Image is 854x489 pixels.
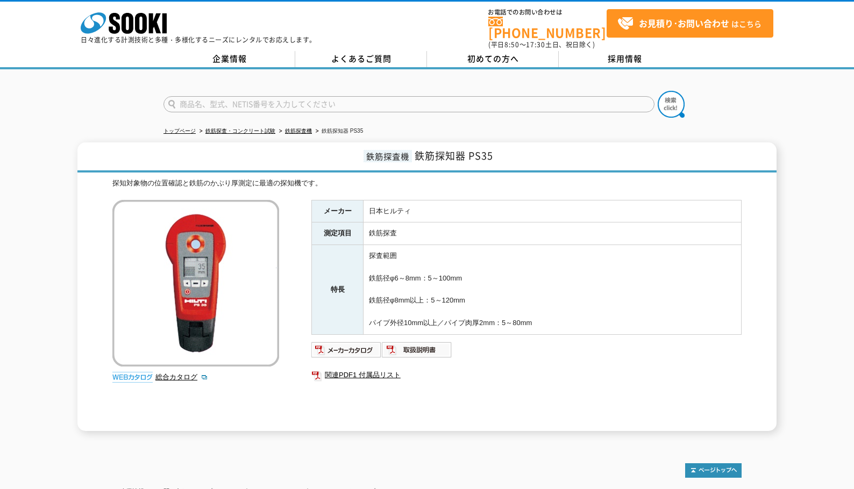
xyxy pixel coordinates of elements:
[163,128,196,134] a: トップページ
[658,91,685,118] img: btn_search.png
[382,348,452,356] a: 取扱説明書
[285,128,312,134] a: 鉄筋探査機
[607,9,773,38] a: お見積り･お問い合わせはこちら
[312,222,364,245] th: 測定項目
[112,200,279,366] img: 鉄筋探知器 PS35
[364,245,742,335] td: 探査範囲 鉄筋径φ6～8mm：5～100mm 鉄筋径φ8mm以上：5～120mm パイプ外径10mm以上／パイプ肉厚2mm：5～80mm
[467,53,519,64] span: 初めての方へ
[314,126,363,137] li: 鉄筋探知器 PS35
[488,40,595,49] span: (平日 ～ 土日、祝日除く)
[685,463,742,478] img: トップページへ
[295,51,427,67] a: よくあるご質問
[311,348,382,356] a: メーカーカタログ
[427,51,559,67] a: 初めての方へ
[639,17,729,30] strong: お見積り･お問い合わせ
[163,51,295,67] a: 企業情報
[364,150,412,162] span: 鉄筋探査機
[364,200,742,222] td: 日本ヒルティ
[205,128,275,134] a: 鉄筋探査・コンクリート試験
[155,373,208,381] a: 総合カタログ
[488,9,607,16] span: お電話でのお問い合わせは
[526,40,545,49] span: 17:30
[311,341,382,358] img: メーカーカタログ
[382,341,452,358] img: 取扱説明書
[504,40,519,49] span: 8:50
[617,16,762,32] span: はこちら
[364,222,742,245] td: 鉄筋探査
[311,368,742,382] a: 関連PDF1 付属品リスト
[312,245,364,335] th: 特長
[163,96,654,112] input: 商品名、型式、NETIS番号を入力してください
[415,148,493,163] span: 鉄筋探知器 PS35
[312,200,364,222] th: メーカー
[81,37,316,43] p: 日々進化する計測技術と多種・多様化するニーズにレンタルでお応えします。
[559,51,691,67] a: 採用情報
[112,178,742,189] div: 探知対象物の位置確認と鉄筋のかぶり厚測定に最適の探知機です。
[488,17,607,39] a: [PHONE_NUMBER]
[112,372,153,383] img: webカタログ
